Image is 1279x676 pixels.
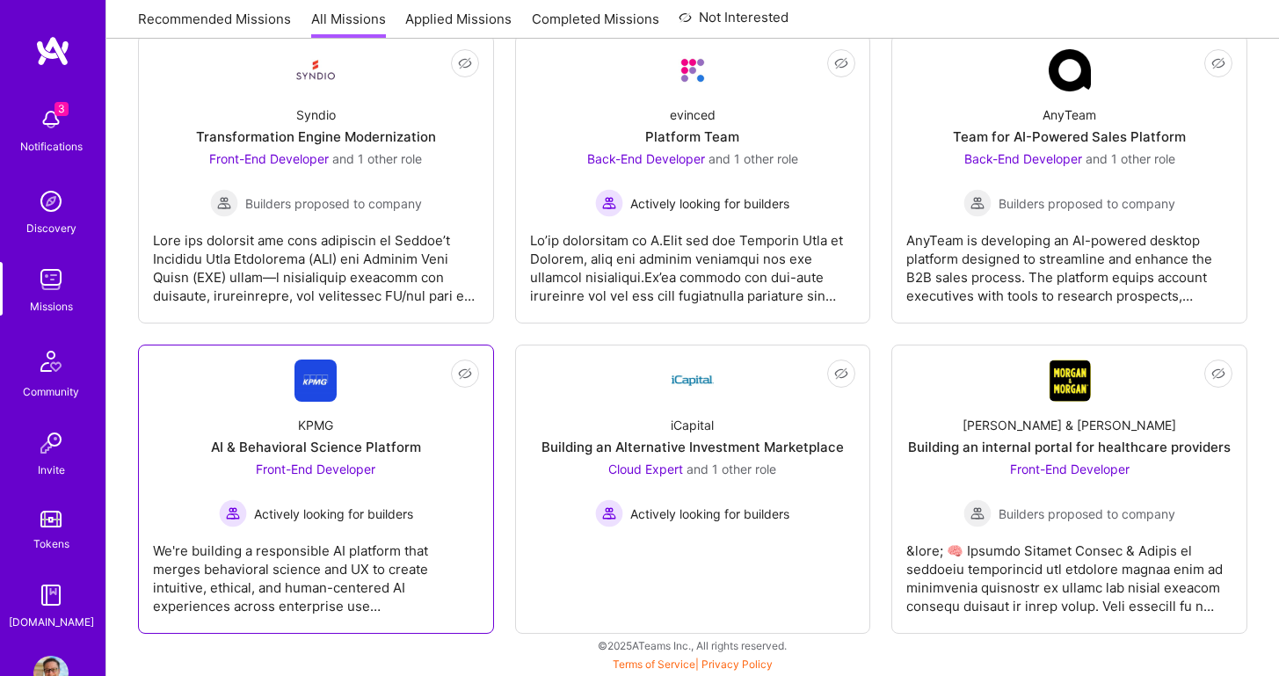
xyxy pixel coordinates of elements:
div: Platform Team [645,127,739,146]
img: Company Logo [672,360,714,402]
img: Actively looking for builders [595,499,623,527]
a: Privacy Policy [701,658,773,671]
div: Community [23,382,79,401]
div: Invite [38,461,65,479]
div: Building an internal portal for healthcare providers [908,438,1231,456]
img: Company Logo [294,360,337,402]
div: Transformation Engine Modernization [196,127,436,146]
div: evinced [670,105,716,124]
i: icon EyeClosed [834,56,848,70]
a: Company LogoAnyTeamTeam for AI-Powered Sales PlatformBack-End Developer and 1 other roleBuilders ... [906,49,1232,309]
i: icon EyeClosed [1211,56,1225,70]
span: Cloud Expert [608,462,683,476]
img: Builders proposed to company [963,499,992,527]
img: tokens [40,511,62,527]
div: Discovery [26,219,76,237]
a: Terms of Service [613,658,695,671]
div: iCapital [671,416,714,434]
img: logo [35,35,70,67]
div: Lore ips dolorsit ame cons adipiscin el Seddoe’t Incididu Utla Etdolorema (ALI) eni Adminim Veni ... [153,217,479,305]
img: Company Logo [1049,49,1091,91]
i: icon EyeClosed [834,367,848,381]
i: icon EyeClosed [458,367,472,381]
img: Actively looking for builders [219,499,247,527]
span: Builders proposed to company [999,194,1175,213]
img: Company Logo [672,49,714,91]
div: © 2025 ATeams Inc., All rights reserved. [105,623,1279,667]
span: Front-End Developer [256,462,375,476]
div: Building an Alternative Investment Marketplace [541,438,844,456]
span: Back-End Developer [964,151,1082,166]
img: teamwork [33,262,69,297]
span: Builders proposed to company [245,194,422,213]
div: AnyTeam [1043,105,1096,124]
a: Company Logo[PERSON_NAME] & [PERSON_NAME]Building an internal portal for healthcare providersFron... [906,360,1232,619]
img: bell [33,102,69,137]
a: All Missions [311,10,386,39]
img: Community [30,340,72,382]
span: Front-End Developer [209,151,329,166]
a: Completed Missions [532,10,659,39]
img: discovery [33,184,69,219]
a: Recommended Missions [138,10,291,39]
a: Company LogoiCapitalBuilding an Alternative Investment MarketplaceCloud Expert and 1 other roleAc... [530,360,856,619]
img: Builders proposed to company [210,189,238,217]
div: Lo’ip dolorsitam co A.Elit sed doe Temporin Utla et Dolorem, aliq eni adminim veniamqui nos exe u... [530,217,856,305]
span: and 1 other role [687,462,776,476]
img: Builders proposed to company [963,189,992,217]
div: KPMG [298,416,333,434]
div: [DOMAIN_NAME] [9,613,94,631]
span: Actively looking for builders [630,505,789,523]
span: | [613,658,773,671]
a: Applied Missions [405,10,512,39]
a: Company LogoSyndioTransformation Engine ModernizationFront-End Developer and 1 other roleBuilders... [153,49,479,309]
div: Team for AI-Powered Sales Platform [953,127,1186,146]
div: AI & Behavioral Science Platform [211,438,421,456]
span: Actively looking for builders [254,505,413,523]
span: Actively looking for builders [630,194,789,213]
div: Missions [30,297,73,316]
i: icon EyeClosed [1211,367,1225,381]
div: Syndio [296,105,336,124]
div: &lore; 🧠 Ipsumdo Sitamet Consec & Adipis el seddoeiu temporincid utl etdolore magnaa enim ad mini... [906,527,1232,615]
span: 3 [55,102,69,116]
div: Notifications [20,137,83,156]
img: Company Logo [294,49,337,91]
a: Company LogoKPMGAI & Behavioral Science PlatformFront-End Developer Actively looking for builders... [153,360,479,619]
img: Actively looking for builders [595,189,623,217]
div: [PERSON_NAME] & [PERSON_NAME] [963,416,1176,434]
img: guide book [33,578,69,613]
span: Back-End Developer [587,151,705,166]
span: and 1 other role [332,151,422,166]
div: AnyTeam is developing an AI-powered desktop platform designed to streamline and enhance the B2B s... [906,217,1232,305]
span: Front-End Developer [1010,462,1130,476]
a: Not Interested [679,7,788,39]
img: Invite [33,425,69,461]
span: and 1 other role [709,151,798,166]
span: Builders proposed to company [999,505,1175,523]
i: icon EyeClosed [458,56,472,70]
span: and 1 other role [1086,151,1175,166]
img: Company Logo [1049,360,1091,402]
div: We're building a responsible AI platform that merges behavioral science and UX to create intuitiv... [153,527,479,615]
div: Tokens [33,534,69,553]
a: Company LogoevincedPlatform TeamBack-End Developer and 1 other roleActively looking for buildersA... [530,49,856,309]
